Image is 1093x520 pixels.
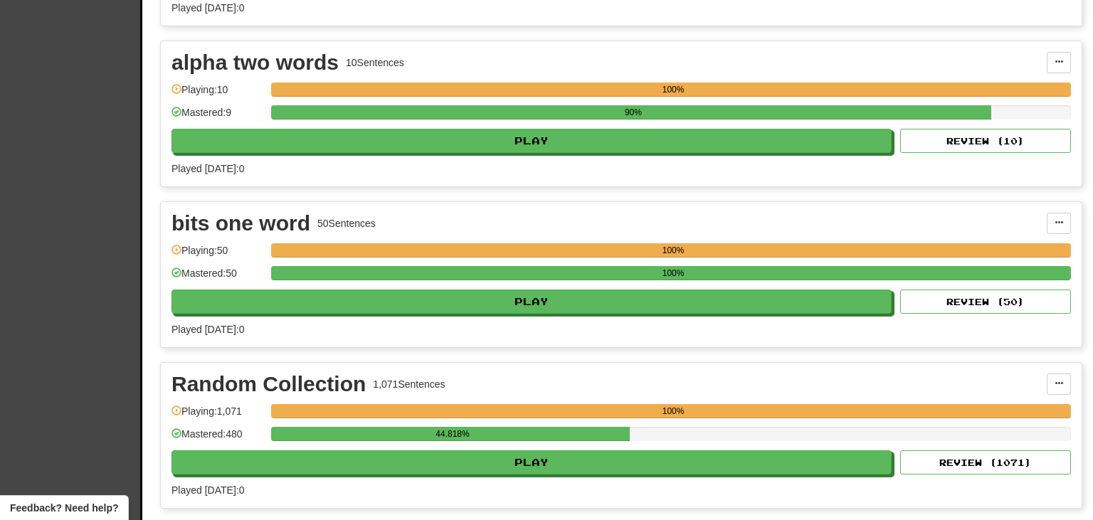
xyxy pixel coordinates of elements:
span: Played [DATE]: 0 [171,484,244,496]
div: 1,071 Sentences [373,377,445,391]
div: Mastered: 9 [171,105,264,129]
div: 90% [275,105,991,120]
span: Played [DATE]: 0 [171,163,244,174]
div: Playing: 50 [171,243,264,267]
div: Playing: 1,071 [171,404,264,428]
div: bits one word [171,213,310,234]
button: Play [171,450,892,474]
span: Played [DATE]: 0 [171,324,244,335]
button: Review (1071) [900,450,1071,474]
span: Played [DATE]: 0 [171,2,244,14]
div: Random Collection [171,373,366,395]
div: 50 Sentences [317,216,376,230]
div: Mastered: 480 [171,427,264,450]
button: Review (50) [900,290,1071,314]
span: Open feedback widget [10,501,118,515]
div: 100% [275,243,1071,258]
div: 44.818% [275,427,630,441]
div: Mastered: 50 [171,266,264,290]
div: alpha two words [171,52,339,73]
button: Play [171,290,892,314]
div: 100% [275,404,1071,418]
button: Review (10) [900,129,1071,153]
div: 10 Sentences [346,55,404,70]
div: 100% [275,83,1071,97]
div: 100% [275,266,1071,280]
button: Play [171,129,892,153]
div: Playing: 10 [171,83,264,106]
